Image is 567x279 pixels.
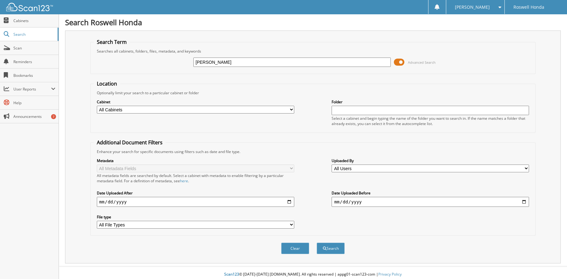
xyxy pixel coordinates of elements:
div: Optionally limit your search to a particular cabinet or folder [94,90,532,95]
span: Search [13,32,54,37]
iframe: Chat Widget [536,249,567,279]
a: Privacy Policy [378,272,402,277]
legend: Location [94,80,120,87]
label: Cabinet [97,99,294,105]
span: Advanced Search [408,60,436,65]
span: Roswell Honda [513,5,544,9]
input: end [332,197,529,207]
span: Scan123 [224,272,239,277]
legend: Search Term [94,39,130,45]
button: Clear [281,243,309,254]
label: Folder [332,99,529,105]
label: File type [97,214,294,220]
label: Date Uploaded Before [332,190,529,196]
div: 7 [51,114,56,119]
h1: Search Roswell Honda [65,17,561,27]
legend: Additional Document Filters [94,139,166,146]
button: Search [317,243,345,254]
div: Enhance your search for specific documents using filters such as date and file type. [94,149,532,154]
div: Select a cabinet and begin typing the name of the folder you want to search in. If the name match... [332,116,529,126]
div: All metadata fields are searched by default. Select a cabinet with metadata to enable filtering b... [97,173,294,184]
div: Searches all cabinets, folders, files, metadata, and keywords [94,49,532,54]
span: Help [13,100,55,105]
label: Uploaded By [332,158,529,163]
span: Bookmarks [13,73,55,78]
span: Cabinets [13,18,55,23]
span: User Reports [13,86,51,92]
a: here [180,178,188,184]
label: Date Uploaded After [97,190,294,196]
span: Announcements [13,114,55,119]
span: [PERSON_NAME] [455,5,490,9]
label: Metadata [97,158,294,163]
span: Scan [13,45,55,51]
span: Reminders [13,59,55,64]
input: start [97,197,294,207]
img: scan123-logo-white.svg [6,3,53,11]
